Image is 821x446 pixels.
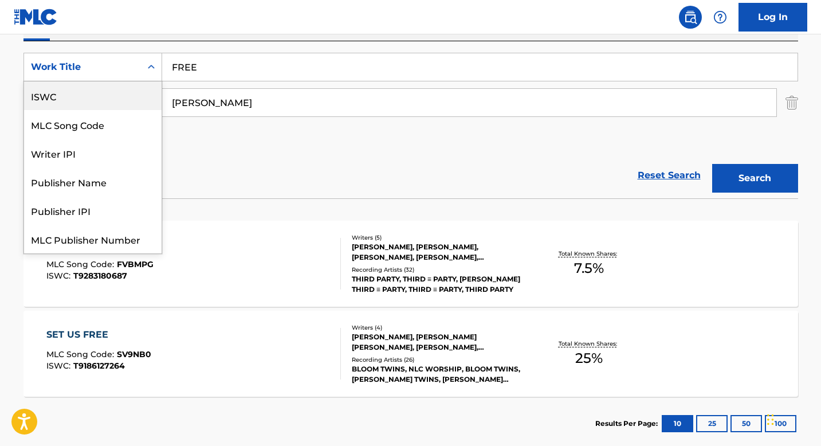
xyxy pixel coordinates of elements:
[352,355,525,364] div: Recording Artists ( 26 )
[574,258,604,279] span: 7.5 %
[23,221,798,307] a: FREEMLC Song Code:FVBMPGISWC:T9283180687Writers (5)[PERSON_NAME], [PERSON_NAME], [PERSON_NAME], [...
[352,364,525,385] div: BLOOM TWINS, NLC WORSHIP, BLOOM TWINS, [PERSON_NAME] TWINS, [PERSON_NAME] TWINS
[24,225,162,253] div: MLC Publisher Number
[14,9,58,25] img: MLC Logo
[24,81,162,110] div: ISWC
[662,415,693,432] button: 10
[595,418,661,429] p: Results Per Page:
[730,415,762,432] button: 50
[559,339,620,348] p: Total Known Shares:
[709,6,732,29] div: Help
[46,271,73,281] span: ISWC :
[31,60,134,74] div: Work Title
[46,361,73,371] span: ISWC :
[46,328,151,342] div: SET US FREE
[23,311,798,397] a: SET US FREEMLC Song Code:SV9NB0ISWC:T9186127264Writers (4)[PERSON_NAME], [PERSON_NAME] [PERSON_NA...
[352,323,525,332] div: Writers ( 4 )
[352,242,525,263] div: [PERSON_NAME], [PERSON_NAME], [PERSON_NAME], [PERSON_NAME], [PERSON_NAME]
[24,110,162,139] div: MLC Song Code
[24,196,162,225] div: Publisher IPI
[73,271,127,281] span: T9283180687
[73,361,125,371] span: T9186127264
[352,233,525,242] div: Writers ( 5 )
[785,88,798,117] img: Delete Criterion
[352,265,525,274] div: Recording Artists ( 32 )
[46,349,117,359] span: MLC Song Code :
[352,332,525,353] div: [PERSON_NAME], [PERSON_NAME] [PERSON_NAME], [PERSON_NAME], [PERSON_NAME]
[632,163,706,188] a: Reset Search
[767,402,774,437] div: Drag
[117,259,154,269] span: FVBMPG
[575,348,603,369] span: 25 %
[23,53,798,198] form: Search Form
[713,10,727,24] img: help
[46,259,117,269] span: MLC Song Code :
[117,349,151,359] span: SV9NB0
[764,391,821,446] iframe: Chat Widget
[24,167,162,196] div: Publisher Name
[696,415,728,432] button: 25
[679,6,702,29] a: Public Search
[683,10,697,24] img: search
[712,164,798,193] button: Search
[352,274,525,295] div: THIRD PARTY, THIRD ≡ PARTY, [PERSON_NAME] THIRD ≡ PARTY, THIRD ≡ PARTY, THIRD PARTY
[559,249,620,258] p: Total Known Shares:
[24,139,162,167] div: Writer IPI
[738,3,807,32] a: Log In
